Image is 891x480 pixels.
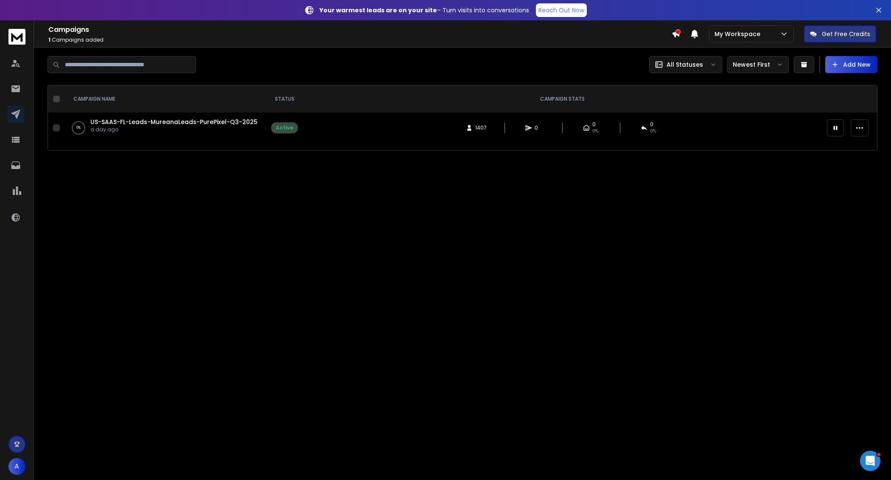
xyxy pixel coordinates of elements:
[8,29,25,45] img: logo
[538,6,584,14] p: Reach Out Now
[276,124,293,131] div: Active
[727,56,789,73] button: Newest First
[76,124,81,132] p: 0 %
[8,458,25,475] button: A
[319,6,437,14] strong: Your warmest leads are on your site
[535,124,543,131] span: 0
[319,6,529,14] p: – Turn visits into conversations
[90,126,258,133] p: a day ago
[592,121,596,128] span: 0
[475,124,487,131] span: 1407
[303,85,822,113] th: CAMPAIGN STATS
[536,3,587,17] a: Reach Out Now
[48,36,50,43] span: 1
[266,85,303,113] th: STATUS
[63,113,266,143] td: 0%US-SAAS-FL-Leads-MureanaLeads-PurePixel-Q3-2025a day ago
[667,60,703,69] p: All Statuses
[714,30,764,38] p: My Workspace
[650,121,653,128] span: 0
[63,85,266,113] th: CAMPAIGN NAME
[860,451,880,471] iframe: Intercom live chat
[825,56,877,73] button: Add New
[650,128,656,135] span: 0%
[822,30,870,38] p: Get Free Credits
[592,128,598,135] span: 0%
[48,25,672,35] h1: Campaigns
[804,25,876,42] button: Get Free Credits
[48,37,672,43] p: Campaigns added
[90,118,258,126] a: US-SAAS-FL-Leads-MureanaLeads-PurePixel-Q3-2025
